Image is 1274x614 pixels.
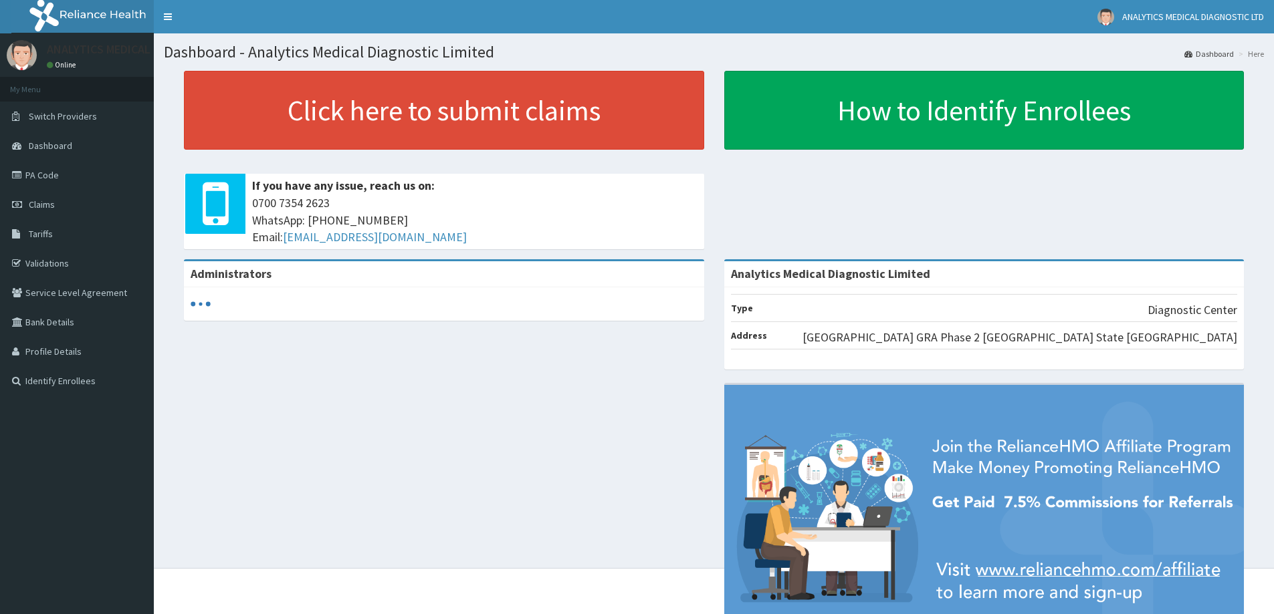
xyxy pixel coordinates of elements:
a: Dashboard [1184,48,1234,59]
img: User Image [1097,9,1114,25]
span: Tariffs [29,228,53,240]
b: Address [731,329,767,341]
p: ANALYTICS MEDICAL DIAGNOSTIC LTD [47,43,240,55]
a: [EMAIL_ADDRESS][DOMAIN_NAME] [283,229,467,245]
a: Online [47,60,79,69]
b: If you have any issue, reach us on: [252,178,435,193]
span: 0700 7354 2623 WhatsApp: [PHONE_NUMBER] Email: [252,194,698,246]
span: Switch Providers [29,110,97,122]
span: ANALYTICS MEDICAL DIAGNOSTIC LTD [1122,11,1264,23]
span: Claims [29,198,55,210]
strong: Analytics Medical Diagnostic Limited [731,266,930,281]
img: User Image [7,40,37,70]
b: Type [731,302,753,314]
svg: audio-loading [191,294,211,314]
p: Diagnostic Center [1148,301,1237,319]
b: Administrators [191,266,272,281]
span: Dashboard [29,140,72,152]
li: Here [1235,48,1264,59]
a: Click here to submit claims [184,71,704,150]
p: [GEOGRAPHIC_DATA] GRA Phase 2 [GEOGRAPHIC_DATA] State [GEOGRAPHIC_DATA] [803,329,1237,346]
h1: Dashboard - Analytics Medical Diagnostic Limited [164,43,1264,61]
a: How to Identify Enrollees [724,71,1245,150]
